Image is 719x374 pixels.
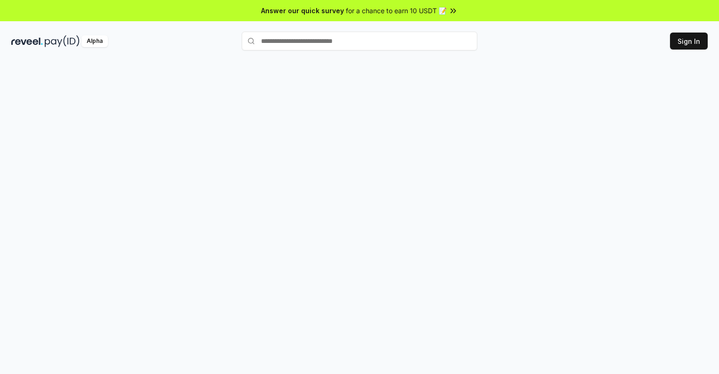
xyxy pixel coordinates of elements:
[261,6,344,16] span: Answer our quick survey
[45,35,80,47] img: pay_id
[670,33,708,50] button: Sign In
[11,35,43,47] img: reveel_dark
[346,6,447,16] span: for a chance to earn 10 USDT 📝
[82,35,108,47] div: Alpha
